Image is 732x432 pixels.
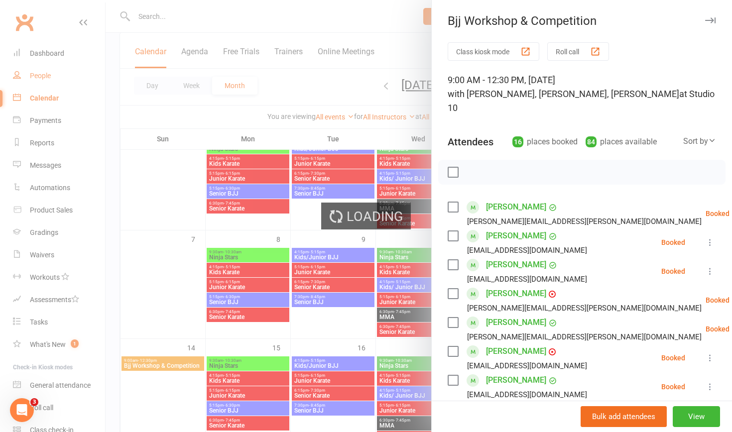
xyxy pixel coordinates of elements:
a: [PERSON_NAME] [486,199,546,215]
div: Booked [706,325,730,332]
div: places booked [512,135,578,149]
div: Booked [706,210,730,217]
a: [PERSON_NAME] [486,315,546,330]
div: Bjj Workshop & Competition [432,14,732,28]
div: [EMAIL_ADDRESS][DOMAIN_NAME] [467,244,587,257]
div: [EMAIL_ADDRESS][DOMAIN_NAME] [467,273,587,286]
div: Attendees [448,135,493,149]
a: [PERSON_NAME] [486,286,546,302]
div: 16 [512,136,523,147]
div: [PERSON_NAME][EMAIL_ADDRESS][PERSON_NAME][DOMAIN_NAME] [467,330,702,343]
iframe: Intercom live chat [10,398,34,422]
div: 9:00 AM - 12:30 PM, [DATE] [448,73,716,115]
div: [PERSON_NAME][EMAIL_ADDRESS][PERSON_NAME][DOMAIN_NAME] [467,215,702,228]
div: Booked [661,239,685,246]
span: 3 [30,398,38,406]
div: Booked [661,268,685,275]
span: with [PERSON_NAME], [PERSON_NAME], [PERSON_NAME] [448,89,679,99]
a: [PERSON_NAME] [486,257,546,273]
div: Booked [661,383,685,390]
a: [PERSON_NAME] [486,343,546,359]
button: View [673,406,720,427]
div: [PERSON_NAME][EMAIL_ADDRESS][PERSON_NAME][DOMAIN_NAME] [467,302,702,315]
div: Booked [661,354,685,361]
div: [EMAIL_ADDRESS][DOMAIN_NAME] [467,359,587,372]
button: Bulk add attendees [581,406,667,427]
div: [EMAIL_ADDRESS][DOMAIN_NAME] [467,388,587,401]
div: Booked [706,297,730,304]
div: Sort by [683,135,716,148]
div: 84 [586,136,597,147]
div: places available [586,135,657,149]
button: Roll call [547,42,609,61]
a: [PERSON_NAME] [486,372,546,388]
button: Class kiosk mode [448,42,539,61]
a: [PERSON_NAME] [486,228,546,244]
